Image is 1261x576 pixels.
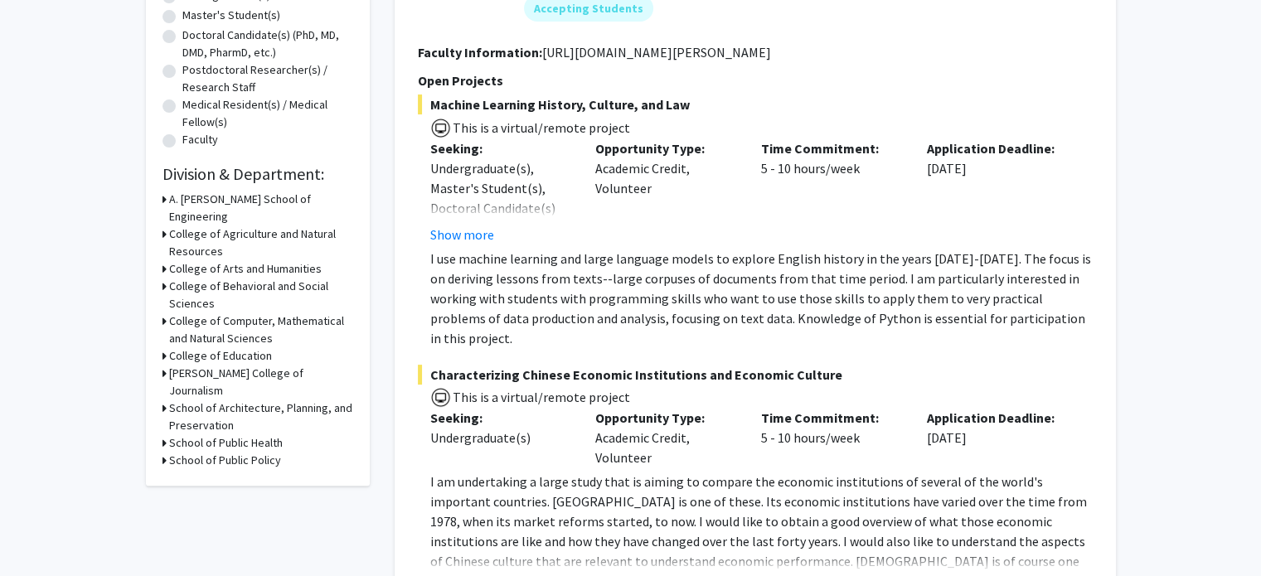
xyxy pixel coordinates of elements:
[418,365,1093,385] span: Characterizing Chinese Economic Institutions and Economic Culture
[927,408,1068,428] p: Application Deadline:
[169,452,281,469] h3: School of Public Policy
[761,138,902,158] p: Time Commitment:
[418,94,1093,114] span: Machine Learning History, Culture, and Law
[182,61,353,96] label: Postdoctoral Researcher(s) / Research Staff
[430,408,571,428] p: Seeking:
[169,225,353,260] h3: College of Agriculture and Natural Resources
[749,138,914,244] div: 5 - 10 hours/week
[583,138,749,244] div: Academic Credit, Volunteer
[169,365,353,399] h3: [PERSON_NAME] College of Journalism
[595,408,736,428] p: Opportunity Type:
[542,44,771,61] fg-read-more: [URL][DOMAIN_NAME][PERSON_NAME]
[430,249,1093,348] p: I use machine learning and large language models to explore English history in the years [DATE]-[...
[162,164,353,184] h2: Division & Department:
[430,428,571,448] div: Undergraduate(s)
[169,191,353,225] h3: A. [PERSON_NAME] School of Engineering
[169,278,353,312] h3: College of Behavioral and Social Sciences
[169,260,322,278] h3: College of Arts and Humanities
[749,408,914,467] div: 5 - 10 hours/week
[927,138,1068,158] p: Application Deadline:
[169,312,353,347] h3: College of Computer, Mathematical and Natural Sciences
[761,408,902,428] p: Time Commitment:
[182,7,280,24] label: Master's Student(s)
[451,119,630,136] span: This is a virtual/remote project
[430,138,571,158] p: Seeking:
[430,225,494,244] button: Show more
[451,389,630,405] span: This is a virtual/remote project
[595,138,736,158] p: Opportunity Type:
[418,70,1093,90] p: Open Projects
[182,131,218,148] label: Faculty
[169,347,272,365] h3: College of Education
[914,138,1080,244] div: [DATE]
[169,399,353,434] h3: School of Architecture, Planning, and Preservation
[182,27,353,61] label: Doctoral Candidate(s) (PhD, MD, DMD, PharmD, etc.)
[583,408,749,467] div: Academic Credit, Volunteer
[914,408,1080,467] div: [DATE]
[169,434,283,452] h3: School of Public Health
[418,44,542,61] b: Faculty Information:
[182,96,353,131] label: Medical Resident(s) / Medical Fellow(s)
[430,158,571,258] div: Undergraduate(s), Master's Student(s), Doctoral Candidate(s) (PhD, MD, DMD, PharmD, etc.)
[12,501,70,564] iframe: Chat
